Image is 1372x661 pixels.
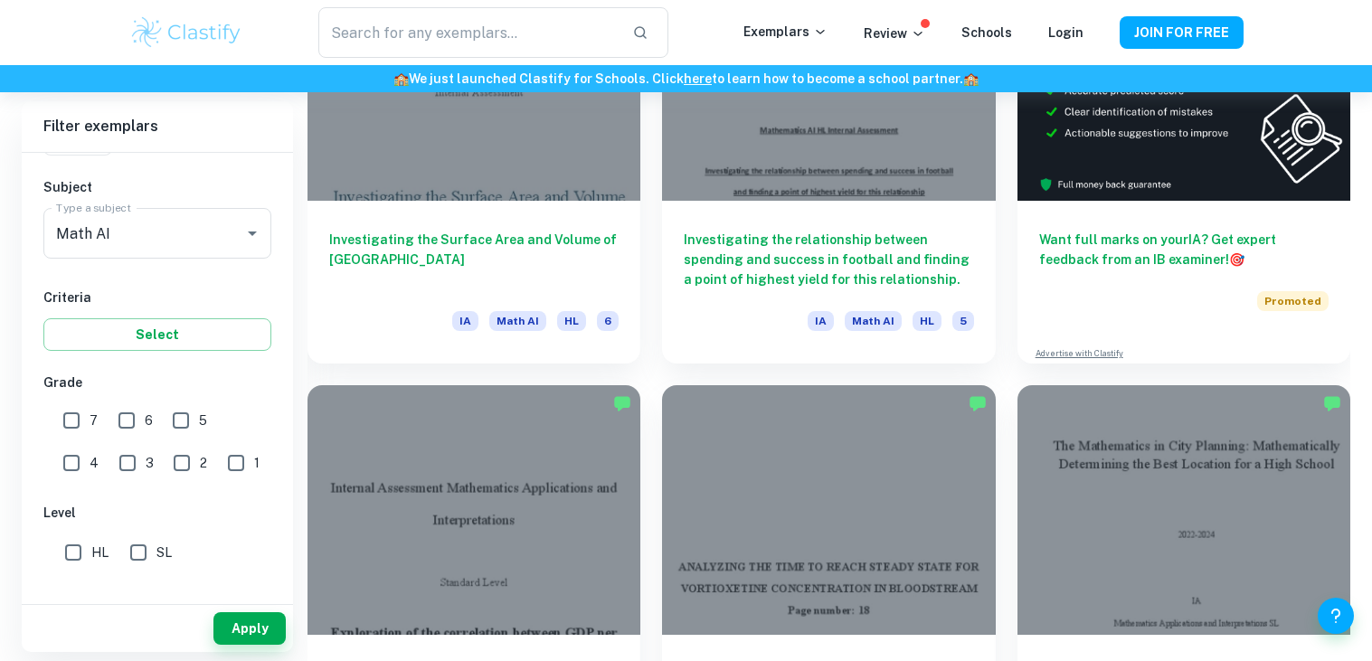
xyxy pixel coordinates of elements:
[393,71,409,86] span: 🏫
[1036,347,1123,360] a: Advertise with Clastify
[597,311,619,331] span: 6
[240,221,265,246] button: Open
[743,22,828,42] p: Exemplars
[489,311,546,331] span: Math AI
[56,200,131,215] label: Type a subject
[969,394,987,412] img: Marked
[254,453,260,473] span: 1
[329,230,619,289] h6: Investigating the Surface Area and Volume of [GEOGRAPHIC_DATA]
[452,311,478,331] span: IA
[43,288,271,307] h6: Criteria
[613,394,631,412] img: Marked
[1120,16,1244,49] button: JOIN FOR FREE
[156,543,172,562] span: SL
[91,543,109,562] span: HL
[43,503,271,523] h6: Level
[43,592,271,612] h6: Session
[684,230,973,289] h6: Investigating the relationship between spending and success in football and finding a point of hi...
[22,101,293,152] h6: Filter exemplars
[318,7,617,58] input: Search for any exemplars...
[963,71,979,86] span: 🏫
[913,311,941,331] span: HL
[4,69,1368,89] h6: We just launched Clastify for Schools. Click to learn how to become a school partner.
[129,14,244,51] img: Clastify logo
[90,411,98,430] span: 7
[1048,25,1083,40] a: Login
[1039,230,1329,269] h6: Want full marks on your IA ? Get expert feedback from an IB examiner!
[1323,394,1341,412] img: Marked
[146,453,154,473] span: 3
[952,311,974,331] span: 5
[1229,252,1244,267] span: 🎯
[1318,598,1354,634] button: Help and Feedback
[90,453,99,473] span: 4
[1257,291,1329,311] span: Promoted
[961,25,1012,40] a: Schools
[684,71,712,86] a: here
[557,311,586,331] span: HL
[43,318,271,351] button: Select
[200,453,207,473] span: 2
[43,373,271,392] h6: Grade
[145,411,153,430] span: 6
[864,24,925,43] p: Review
[845,311,902,331] span: Math AI
[213,612,286,645] button: Apply
[808,311,834,331] span: IA
[43,177,271,197] h6: Subject
[199,411,207,430] span: 5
